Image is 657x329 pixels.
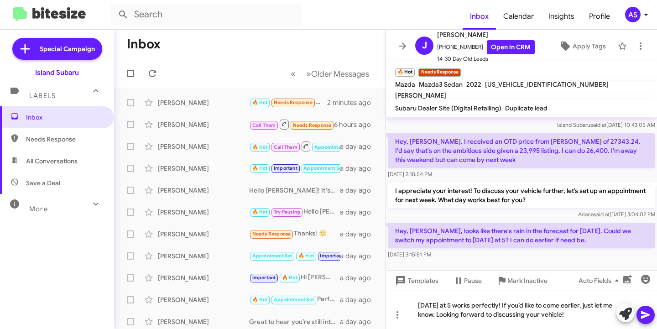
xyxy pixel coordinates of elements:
span: Appointment Set [303,165,344,171]
span: Older Messages [311,69,369,79]
div: 6 hours ago [334,120,378,129]
span: All Conversations [26,157,78,166]
div: [PERSON_NAME] [158,230,249,239]
span: Subaru Dealer Site (Digital Retailing) [395,104,501,112]
span: Templates [393,272,438,289]
span: Needs Response [293,122,332,128]
button: Pause [446,272,489,289]
div: [PERSON_NAME] [158,273,249,282]
div: [PERSON_NAME] [158,317,249,326]
div: Hello [PERSON_NAME]! It's [PERSON_NAME] at [GEOGRAPHIC_DATA]. I wanted to check in with you and l... [249,186,340,195]
div: No problem! [249,163,340,173]
div: Great to hear you’re still interested! We can absolutely do that [PERSON_NAME]. [249,317,340,326]
div: [PERSON_NAME] [158,251,249,261]
span: Apply Tags [573,38,606,54]
div: [PERSON_NAME] [158,120,249,129]
span: Appointment Set [252,253,292,259]
p: Hey, [PERSON_NAME]. I received an OTD price from [PERSON_NAME] of 27343.24. I'd say that's on the... [388,133,655,168]
span: Important [274,165,297,171]
span: Auto Fields [579,272,622,289]
div: [PERSON_NAME] [158,98,249,107]
div: Hi [PERSON_NAME]! I just wanted to reach out and see if you were available to stop by [DATE]? We ... [249,272,340,283]
a: Profile [582,3,617,30]
a: Calendar [496,3,541,30]
span: [PERSON_NAME] [437,29,535,40]
p: I appreciate your interest! To discuss your vehicle further, let’s set up an appointment for next... [388,183,655,208]
span: Island Subaru [DATE] 10:43:05 AM [557,121,655,128]
div: a day ago [340,230,378,239]
div: [DATE] at 5 works perfectly! If you’d like to come earlier, just let me know. Looking forward to ... [386,291,657,329]
small: 🔥 Hot [395,68,415,77]
span: Save a Deal [26,178,60,188]
div: a day ago [340,273,378,282]
div: a day ago [340,208,378,217]
div: a day ago [340,317,378,326]
span: 🔥 Hot [252,165,268,171]
button: Next [301,64,375,83]
span: » [306,68,311,79]
button: Auto Fields [571,272,630,289]
span: Call Them [252,122,276,128]
div: [PERSON_NAME] [158,142,249,151]
span: More [29,205,48,213]
span: 🔥 Hot [282,275,297,281]
span: 🔥 Hot [252,209,268,215]
div: [PERSON_NAME] [158,208,249,217]
div: Hello [PERSON_NAME]! It's [PERSON_NAME] with Island Subaru. Just wanted to check in with you. I h... [249,207,340,217]
div: Perfect! I’ll schedule you for 10 AM [DATE]. Looking forward to seeing you then! [249,294,340,305]
span: 🔥 Hot [252,297,268,303]
span: Needs Response [26,135,104,144]
span: Special Campaign [40,44,95,53]
nav: Page navigation example [286,64,375,83]
span: [PHONE_NUMBER] [437,40,535,54]
span: Appointment Set [314,144,355,150]
div: a day ago [340,251,378,261]
div: Sounds great! Just let me know when you're ready, and we can set up a time. [249,141,340,152]
span: 🔥 Hot [252,144,268,150]
div: a day ago [340,295,378,304]
small: Needs Response [418,68,460,77]
button: Previous [285,64,301,83]
span: Mazda [395,80,415,89]
button: AS [617,7,647,22]
div: AS [625,7,641,22]
span: Try Pausing [274,209,300,215]
span: Needs Response [274,99,313,105]
span: Important [252,275,276,281]
span: Mark Inactive [507,272,547,289]
div: Inbound Call [249,119,334,130]
span: Duplicate lead [505,104,547,112]
span: Inbox [26,113,104,122]
span: Needs Response [252,231,291,237]
div: 2 minutes ago [327,98,378,107]
span: said at [590,121,606,128]
span: Appointment Set [274,297,314,303]
span: Ariana [DATE] 3:04:02 PM [578,211,655,218]
a: Open in CRM [487,40,535,54]
span: Labels [29,92,56,100]
div: a day ago [340,142,378,151]
button: Apply Tags [551,38,613,54]
span: [DATE] 3:15:51 PM [388,251,431,258]
div: [PERSON_NAME] [158,186,249,195]
span: « [291,68,296,79]
p: Hey, [PERSON_NAME], looks like there's rain in the forecast for [DATE]. Could we switch my appoin... [388,223,655,248]
div: a day ago [340,186,378,195]
span: said at [594,211,610,218]
button: Mark Inactive [489,272,555,289]
a: Special Campaign [12,38,102,60]
div: Thanks! 🙂 [249,229,340,239]
span: 2022 [466,80,481,89]
h1: Inbox [127,37,161,52]
span: [US_VEHICLE_IDENTIFICATION_NUMBER] [485,80,609,89]
input: Search [110,4,302,26]
div: Hey, [PERSON_NAME], looks like there's rain in the forecast for [DATE]. Could we switch my appoin... [249,97,327,108]
button: Templates [386,272,446,289]
a: Inbox [463,3,496,30]
span: 14-30 Day Old Leads [437,54,535,63]
div: [PERSON_NAME] [158,295,249,304]
span: Pause [464,272,482,289]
